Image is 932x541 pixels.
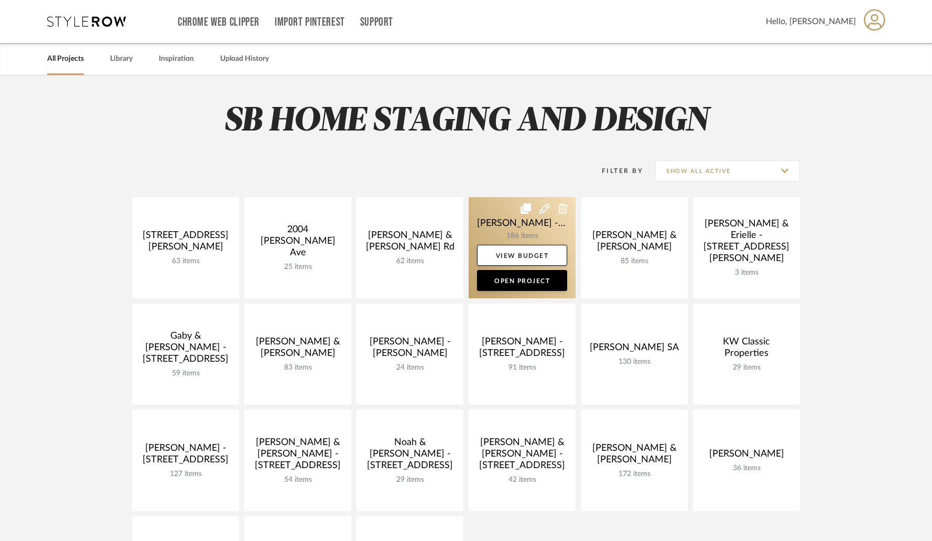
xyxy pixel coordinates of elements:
div: 91 items [477,363,567,372]
div: [PERSON_NAME] - [PERSON_NAME] [365,336,455,363]
a: Import Pinterest [275,18,345,27]
div: 42 items [477,475,567,484]
div: [PERSON_NAME] [701,448,792,464]
div: 130 items [589,358,679,366]
h2: SB HOME STAGING AND DESIGN [89,102,843,141]
div: Filter By [588,166,643,176]
a: Chrome Web Clipper [178,18,259,27]
a: Upload History [220,52,269,66]
a: Support [360,18,393,27]
div: [PERSON_NAME] & [PERSON_NAME] - [STREET_ADDRESS] [477,437,567,475]
div: 172 items [589,470,679,479]
a: Inspiration [159,52,194,66]
div: 29 items [701,363,792,372]
div: [PERSON_NAME] & [PERSON_NAME] [589,442,679,470]
div: 83 items [253,363,343,372]
div: [PERSON_NAME] & [PERSON_NAME] Rd [365,230,455,257]
div: 2004 [PERSON_NAME] Ave [253,224,343,263]
div: KW Classic Properties [701,336,792,363]
div: [PERSON_NAME] & [PERSON_NAME] [589,230,679,257]
span: Hello, [PERSON_NAME] [766,15,856,28]
div: [PERSON_NAME] SA [589,342,679,358]
div: [PERSON_NAME] & Erielle - [STREET_ADDRESS][PERSON_NAME] [701,218,792,268]
div: 25 items [253,263,343,272]
div: 62 items [365,257,455,266]
div: 36 items [701,464,792,473]
a: Open Project [477,270,567,291]
div: [STREET_ADDRESS][PERSON_NAME] [140,230,231,257]
div: 3 items [701,268,792,277]
div: 85 items [589,257,679,266]
div: [PERSON_NAME] - [STREET_ADDRESS] [140,442,231,470]
div: 54 items [253,475,343,484]
div: [PERSON_NAME] & [PERSON_NAME] - [STREET_ADDRESS] [253,437,343,475]
div: 59 items [140,369,231,378]
div: Noah & [PERSON_NAME] - [STREET_ADDRESS] [365,437,455,475]
div: [PERSON_NAME] & [PERSON_NAME] [253,336,343,363]
div: 29 items [365,475,455,484]
div: 127 items [140,470,231,479]
a: View Budget [477,245,567,266]
a: All Projects [47,52,84,66]
div: Gaby & [PERSON_NAME] -[STREET_ADDRESS] [140,330,231,369]
div: 63 items [140,257,231,266]
div: [PERSON_NAME] - [STREET_ADDRESS] [477,336,567,363]
a: Library [110,52,133,66]
div: 24 items [365,363,455,372]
